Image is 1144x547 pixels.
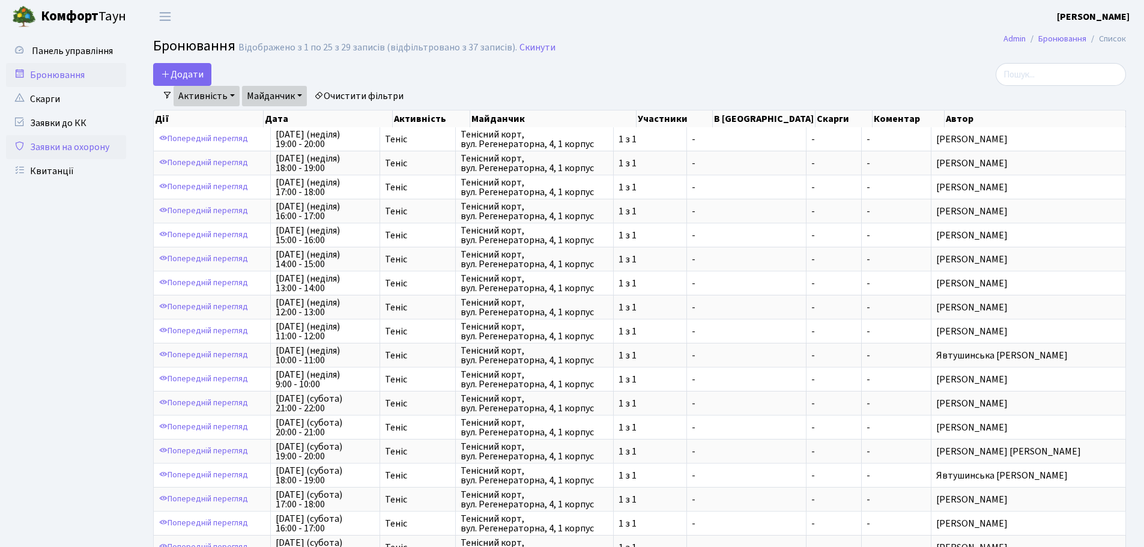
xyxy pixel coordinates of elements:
span: - [692,183,801,192]
span: 1 з 1 [619,519,682,528]
span: - [867,517,870,530]
span: - [692,399,801,408]
span: Тенісний корт, вул. Регенераторна, 4, 1 корпус [461,322,608,341]
span: - [867,181,870,194]
span: 1 з 1 [619,447,682,456]
span: [DATE] (неділя) 19:00 - 20:00 [276,130,375,149]
img: logo.png [12,5,36,29]
span: [PERSON_NAME] [PERSON_NAME] [936,447,1121,456]
span: - [692,351,801,360]
th: Активність [393,110,470,127]
span: - [692,495,801,504]
th: Автор [945,110,1126,127]
span: Тенісний корт, вул. Регенераторна, 4, 1 корпус [461,274,608,293]
span: Бронювання [153,35,235,56]
span: Теніс [385,375,450,384]
span: Теніс [385,207,450,216]
span: - [811,327,856,336]
span: Тенісний корт, вул. Регенераторна, 4, 1 корпус [461,178,608,197]
button: Додати [153,63,211,86]
span: - [867,469,870,482]
span: Теніс [385,519,450,528]
span: [DATE] (неділя) 14:00 - 15:00 [276,250,375,269]
span: [PERSON_NAME] [936,519,1121,528]
a: Попередній перегляд [156,130,251,148]
span: - [692,255,801,264]
span: 1 з 1 [619,399,682,408]
b: [PERSON_NAME] [1057,10,1130,23]
span: Теніс [385,327,450,336]
span: - [811,207,856,216]
span: - [867,493,870,506]
button: Переключити навігацію [150,7,180,26]
span: [DATE] (неділя) 16:00 - 17:00 [276,202,375,221]
span: Тенісний корт, вул. Регенераторна, 4, 1 корпус [461,346,608,365]
span: - [867,349,870,362]
span: Тенісний корт, вул. Регенераторна, 4, 1 корпус [461,130,608,149]
span: - [692,231,801,240]
span: - [867,325,870,338]
a: Попередній перегляд [156,418,251,437]
span: - [811,519,856,528]
span: 1 з 1 [619,207,682,216]
span: Панель управління [32,44,113,58]
a: Попередній перегляд [156,346,251,364]
span: - [867,205,870,218]
a: Активність [174,86,240,106]
a: Майданчик [242,86,307,106]
span: [PERSON_NAME] [936,375,1121,384]
a: Попередній перегляд [156,154,251,172]
a: Попередній перегляд [156,250,251,268]
a: Панель управління [6,39,126,63]
span: [PERSON_NAME] [936,495,1121,504]
span: 1 з 1 [619,471,682,480]
span: [PERSON_NAME] [936,159,1121,168]
span: - [811,471,856,480]
span: [DATE] (субота) 18:00 - 19:00 [276,466,375,485]
span: - [811,159,856,168]
a: Заявки до КК [6,111,126,135]
span: - [692,327,801,336]
span: - [692,207,801,216]
span: [DATE] (неділя) 10:00 - 11:00 [276,346,375,365]
span: Тенісний корт, вул. Регенераторна, 4, 1 корпус [461,418,608,437]
span: - [811,375,856,384]
span: [DATE] (неділя) 18:00 - 19:00 [276,154,375,173]
th: Дата [264,110,393,127]
span: 1 з 1 [619,423,682,432]
span: [PERSON_NAME] [936,255,1121,264]
span: - [867,373,870,386]
span: - [811,279,856,288]
span: [PERSON_NAME] [936,279,1121,288]
a: Скинути [519,42,555,53]
span: [DATE] (неділя) 17:00 - 18:00 [276,178,375,197]
span: - [867,301,870,314]
span: [DATE] (неділя) 11:00 - 12:00 [276,322,375,341]
a: Попередній перегляд [156,202,251,220]
a: Бронювання [1038,32,1086,45]
div: Відображено з 1 по 25 з 29 записів (відфільтровано з 37 записів). [238,42,517,53]
span: - [811,495,856,504]
span: Теніс [385,183,450,192]
span: Теніс [385,471,450,480]
span: - [867,421,870,434]
a: Попередній перегляд [156,490,251,509]
span: Теніс [385,134,450,144]
span: Явтушинська [PERSON_NAME] [936,351,1121,360]
th: Дії [154,110,264,127]
span: Тенісний корт, вул. Регенераторна, 4, 1 корпус [461,394,608,413]
span: 1 з 1 [619,134,682,144]
span: - [692,423,801,432]
span: 1 з 1 [619,231,682,240]
a: Попередній перегляд [156,514,251,533]
span: 1 з 1 [619,159,682,168]
span: Тенісний корт, вул. Регенераторна, 4, 1 корпус [461,202,608,221]
b: Комфорт [41,7,98,26]
span: 1 з 1 [619,279,682,288]
span: 1 з 1 [619,351,682,360]
span: Таун [41,7,126,27]
span: Тенісний корт, вул. Регенераторна, 4, 1 корпус [461,370,608,389]
a: Попередній перегляд [156,298,251,316]
span: - [867,445,870,458]
span: Тенісний корт, вул. Регенераторна, 4, 1 корпус [461,226,608,245]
